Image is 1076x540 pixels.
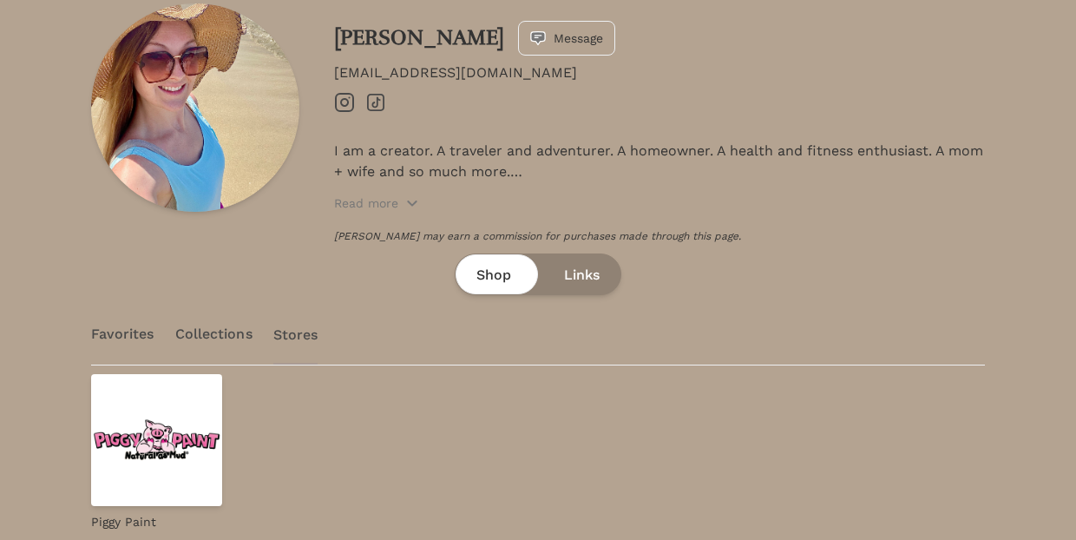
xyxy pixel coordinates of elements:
p: I am a creator. A traveler and adventurer. A homeowner. A health and fitness enthusiast. A mom + ... [334,141,986,182]
p: Piggy Paint [91,513,156,530]
a: Favorites [91,304,154,365]
span: Links [564,265,600,286]
button: Message [518,21,615,56]
p: Read more [334,194,398,212]
img: Profile picture [91,3,299,212]
img: 632a14bdc9f20b467d0e7f56_download.png [91,374,223,506]
a: Piggy Paint [91,506,156,530]
p: [PERSON_NAME] may earn a commission for purchases made through this page. [334,229,986,243]
span: Message [554,30,603,47]
p: [EMAIL_ADDRESS][DOMAIN_NAME] [334,63,986,83]
a: [PERSON_NAME] [334,24,504,50]
a: Stores [273,304,318,365]
span: Shop [476,265,511,286]
a: Collections [175,304,253,365]
button: Read more [334,194,419,212]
